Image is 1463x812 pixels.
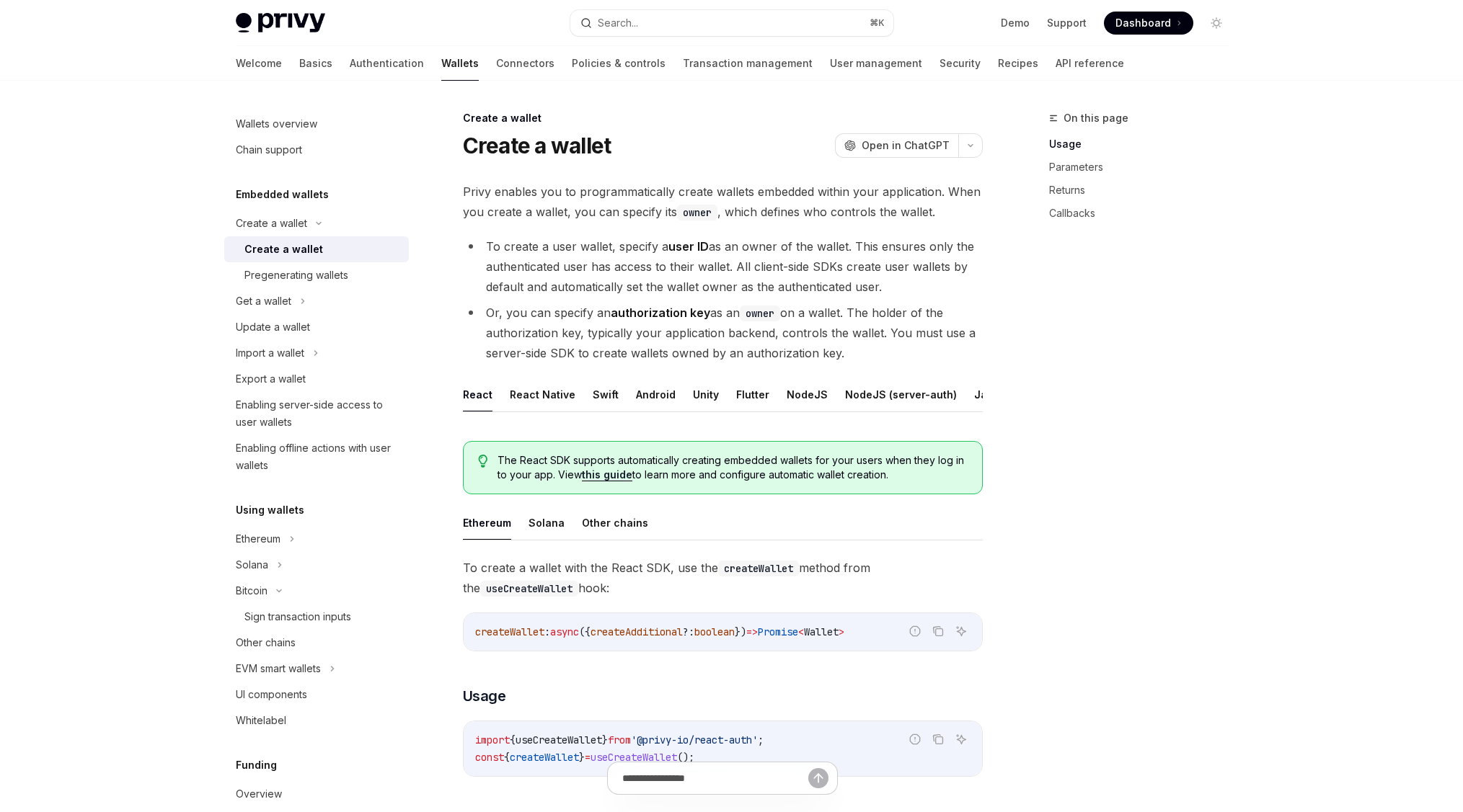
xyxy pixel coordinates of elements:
a: Dashboard [1104,12,1193,35]
button: Ask AI [952,622,971,641]
a: User management [830,46,922,81]
span: ({ [579,625,591,638]
h1: Create a wallet [463,133,611,159]
a: Security [940,46,981,81]
span: createWallet [510,751,579,764]
span: The React SDK supports automatically creating embedded wallets for your users when they log in to... [498,453,967,482]
span: Promise [758,625,798,638]
div: Enabling offline actions with user wallets [236,440,400,474]
span: = [585,751,591,764]
a: UI components [224,682,409,708]
button: Flutter [736,378,769,411]
div: Sign transaction inputs [244,608,351,625]
a: Update a wallet [224,314,409,340]
span: : [544,625,550,638]
div: Chain support [236,141,302,159]
a: Basics [299,46,332,81]
span: ⌘ K [870,17,885,29]
a: Wallets [441,46,479,81]
a: Authentication [350,46,424,81]
button: Create a wallet [224,210,409,236]
span: < [798,625,804,638]
svg: Tip [478,455,488,468]
button: Unity [693,378,719,411]
a: Overview [224,781,409,807]
div: Export a wallet [236,370,306,388]
span: Dashboard [1115,16,1171,30]
a: Whitelabel [224,708,409,733]
input: Ask a question... [622,762,808,794]
li: To create a user wallet, specify a as an owner of the wallet. This ensures only the authenticated... [463,236,983,297]
span: ; [758,733,764,746]
span: }) [735,625,746,638]
a: Sign transaction inputs [224,604,409,630]
button: Copy the contents from the code block [929,730,947,749]
div: Overview [236,785,282,803]
span: > [839,625,844,638]
button: NodeJS (server-auth) [845,378,957,411]
div: UI components [236,686,307,703]
button: Android [636,378,676,411]
a: Chain support [224,137,409,163]
button: Solana [529,506,565,540]
div: Create a wallet [463,111,983,125]
div: Import a wallet [236,344,304,362]
a: Transaction management [683,46,813,81]
span: async [550,625,579,638]
a: Support [1047,16,1087,30]
button: Java [974,378,999,411]
button: Get a wallet [224,288,409,314]
span: createAdditional [591,625,683,638]
span: } [602,733,608,746]
strong: authorization key [611,305,710,320]
h5: Using wallets [236,501,304,519]
span: boolean [694,625,735,638]
a: Wallets overview [224,111,409,137]
span: On this page [1064,110,1128,127]
div: EVM smart wallets [236,660,321,677]
button: Open in ChatGPT [835,133,958,158]
code: owner [677,205,717,220]
a: Welcome [236,46,282,81]
div: Update a wallet [236,318,310,336]
a: Connectors [496,46,554,81]
span: '@privy-io/react-auth' [631,733,758,746]
button: React Native [510,378,575,411]
button: Bitcoin [224,578,409,604]
a: Returns [1049,179,1239,202]
a: Enabling server-side access to user wallets [224,392,409,435]
button: Toggle dark mode [1205,12,1228,35]
span: Open in ChatGPT [862,138,950,153]
span: createWallet [475,625,544,638]
span: useCreateWallet [516,733,602,746]
code: owner [740,305,780,321]
div: Search... [598,14,638,32]
span: { [504,751,510,764]
button: Swift [593,378,619,411]
button: Report incorrect code [906,730,924,749]
div: Bitcoin [236,582,268,599]
a: Demo [1001,16,1030,30]
div: Pregenerating wallets [244,267,348,284]
span: Privy enables you to programmatically create wallets embedded within your application. When you c... [463,182,983,222]
a: Policies & controls [572,46,666,81]
button: Send message [808,768,828,788]
h5: Embedded wallets [236,186,329,203]
a: Usage [1049,133,1239,156]
button: Ethereum [463,506,511,540]
div: Wallets overview [236,115,317,133]
span: To create a wallet with the React SDK, use the method from the hook: [463,558,983,598]
button: Search...⌘K [570,10,893,36]
div: Other chains [236,634,296,651]
a: API reference [1056,46,1124,81]
a: Create a wallet [224,236,409,262]
span: from [608,733,631,746]
span: ?: [683,625,694,638]
div: Solana [236,556,268,574]
img: light logo [236,13,325,33]
span: import [475,733,510,746]
div: Get a wallet [236,293,291,310]
button: EVM smart wallets [224,656,409,682]
span: const [475,751,504,764]
strong: user ID [668,239,709,254]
